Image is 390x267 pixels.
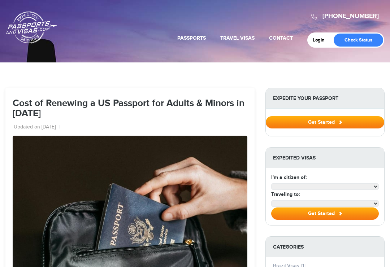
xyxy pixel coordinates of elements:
[271,191,300,198] label: Traveling to:
[266,88,384,109] strong: Expedite Your Passport
[313,37,330,43] a: Login
[271,174,307,181] label: I'm a citizen of:
[266,237,384,257] strong: Categories
[271,207,379,220] button: Get Started
[266,119,384,125] a: Get Started
[6,11,57,44] a: Passports & [DOMAIN_NAME]
[13,99,247,119] h1: Cost of Renewing a US Passport for Adults & Minors in [DATE]
[14,124,60,131] li: Updated on [DATE]
[269,35,293,41] a: Contact
[220,35,255,41] a: Travel Visas
[177,35,206,41] a: Passports
[266,116,384,128] button: Get Started
[334,34,383,47] a: Check Status
[266,148,384,168] strong: Expedited Visas
[322,12,379,20] a: [PHONE_NUMBER]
